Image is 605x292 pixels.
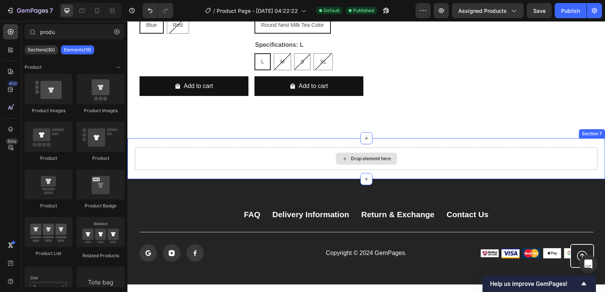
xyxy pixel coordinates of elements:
[452,3,524,18] button: Assigned Products
[171,60,200,71] div: Add to cart
[490,279,588,288] button: Show survey - Help us improve GemPages!
[77,202,124,209] div: Product Badge
[3,3,56,18] button: 7
[25,155,72,162] div: Product
[116,188,133,198] a: FAQ
[374,227,392,238] img: gempages_585750011204076379-cc89dd03-006d-44aa-bfe9-da3a51c721ed.png
[561,7,580,15] div: Publish
[353,227,371,238] img: gempages_585750011204076379-92de8078-b196-4bb4-8188-0f0a9db827f2.png
[25,64,42,71] span: Product
[25,24,124,39] input: Search Sections & Elements
[173,37,177,43] span: S
[127,21,605,292] iframe: Design area
[579,255,597,273] div: Open Intercom Messenger
[77,155,124,162] div: Product
[145,188,222,198] a: Delivery Information
[50,6,53,15] p: 7
[353,7,374,14] span: Published
[25,250,72,257] div: Product List
[555,3,586,18] button: Publish
[25,107,72,114] div: Product Images
[143,3,173,18] div: Undo/Redo
[213,7,215,15] span: /
[223,134,264,141] div: Drop element here
[234,188,307,198] a: Return & Exchange
[490,280,579,287] span: Help us improve GemPages!
[436,227,455,237] img: gempages_585750011204076379-4955e478-9985-4613-ac0c-e69a2c0a81da.png
[25,202,72,209] div: Product
[127,55,236,75] button: Add to cart
[324,7,340,14] span: Default
[192,37,199,43] span: XL
[64,47,91,53] p: Elements(19)
[6,138,18,144] div: Beta
[112,61,124,73] span: Toggle open
[134,37,137,43] span: L
[28,47,55,53] p: Sections(30)
[77,107,124,114] div: Product Images
[395,227,413,238] img: gempages_585750011204076379-041a163c-8e8f-452e-95a4-ec2b237e5a12.png
[77,252,124,259] div: Related Products
[533,8,546,14] span: Save
[319,188,361,198] a: Contact Us
[416,227,434,237] img: gempages_585750011204076379-a89502aa-51ee-4aa8-a30b-20dbc4dbe077.png
[7,80,18,87] div: 450
[217,7,298,15] span: Product Page - [DATE] 04:22:22
[458,7,507,15] span: Assigned Products
[168,228,310,236] p: Copyright © 2024 GemPages.
[453,109,476,116] div: Section 7
[527,3,552,18] button: Save
[153,37,157,43] span: M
